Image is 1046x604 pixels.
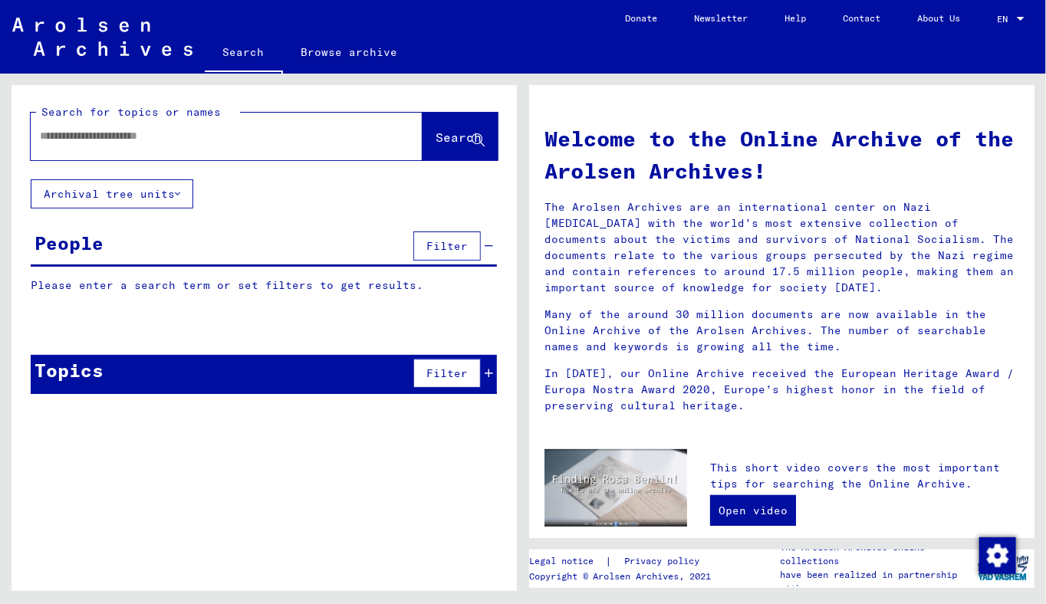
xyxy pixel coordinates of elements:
img: Arolsen_neg.svg [12,18,192,56]
button: Filter [413,231,481,261]
button: Search [423,113,498,160]
p: Please enter a search term or set filters to get results. [31,277,497,294]
h1: Welcome to the Online Archive of the Arolsen Archives! [544,123,1019,187]
a: Search [205,34,283,74]
span: EN [997,14,1014,25]
span: Filter [426,366,468,380]
img: yv_logo.png [975,549,1032,587]
p: Copyright © Arolsen Archives, 2021 [529,570,719,583]
a: Browse archive [283,34,416,71]
span: Search [436,130,482,145]
img: Change consent [979,537,1016,574]
button: Filter [413,359,481,388]
p: In [DATE], our Online Archive received the European Heritage Award / Europa Nostra Award 2020, Eu... [544,366,1019,414]
mat-label: Search for topics or names [41,105,221,119]
img: video.jpg [544,449,687,527]
p: The Arolsen Archives are an international center on Nazi [MEDICAL_DATA] with the world’s most ext... [544,199,1019,296]
p: Many of the around 30 million documents are now available in the Online Archive of the Arolsen Ar... [544,307,1019,355]
p: have been realized in partnership with [781,568,972,596]
a: Open video [710,495,796,526]
div: People [35,229,104,257]
span: Filter [426,239,468,253]
p: The Arolsen Archives online collections [781,540,972,568]
a: Privacy policy [613,553,719,570]
div: Topics [35,356,104,384]
p: This short video covers the most important tips for searching the Online Archive. [710,460,1019,492]
button: Archival tree units [31,179,193,208]
div: | [529,553,719,570]
a: Legal notice [529,553,606,570]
